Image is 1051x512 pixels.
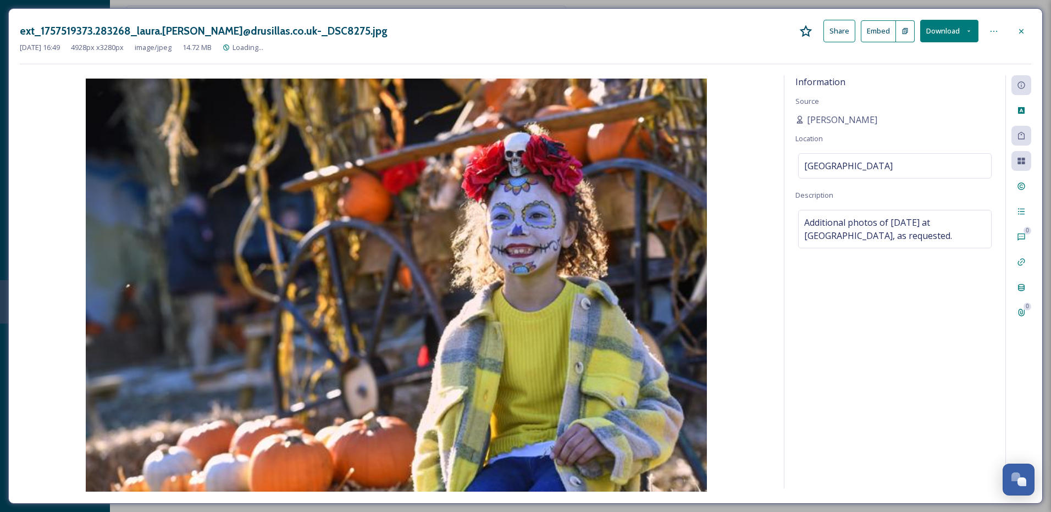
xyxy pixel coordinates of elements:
[20,42,60,53] span: [DATE] 16:49
[182,42,212,53] span: 14.72 MB
[823,20,855,42] button: Share
[795,133,823,143] span: Location
[861,20,896,42] button: Embed
[807,113,877,126] span: [PERSON_NAME]
[795,76,845,88] span: Information
[920,20,978,42] button: Download
[20,23,388,39] h3: ext_1757519373.283268_laura.[PERSON_NAME]@drusillas.co.uk-_DSC8275.jpg
[804,159,893,172] span: [GEOGRAPHIC_DATA]
[795,190,833,200] span: Description
[804,216,986,242] span: Additional photos of [DATE] at [GEOGRAPHIC_DATA], as requested.
[20,79,773,492] img: 651da82c-94ef-41df-87fc-70d09863207c.jpg
[795,96,819,106] span: Source
[135,42,172,53] span: image/jpeg
[1003,464,1035,496] button: Open Chat
[1024,227,1031,235] div: 0
[233,42,263,52] span: Loading...
[71,42,124,53] span: 4928 px x 3280 px
[1024,303,1031,310] div: 0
